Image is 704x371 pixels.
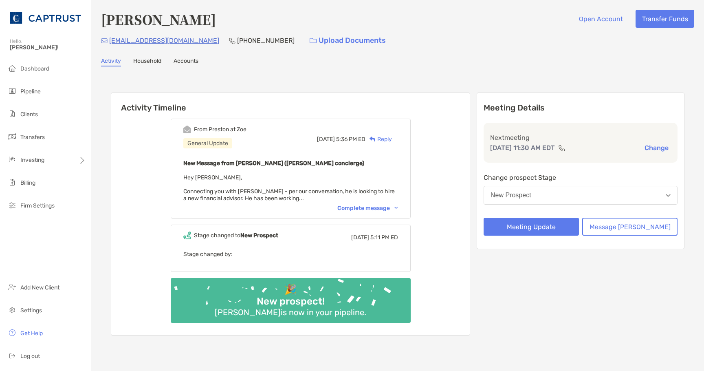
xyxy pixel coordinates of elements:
div: New prospect! [253,296,328,307]
img: dashboard icon [7,63,17,73]
img: Confetti [171,278,411,316]
img: communication type [558,145,565,151]
img: Event icon [183,232,191,239]
span: Transfers [20,134,45,141]
a: Upload Documents [304,32,391,49]
p: [PHONE_NUMBER] [237,35,295,46]
button: Transfer Funds [636,10,694,28]
span: Dashboard [20,65,49,72]
img: Chevron icon [394,207,398,209]
span: Billing [20,179,35,186]
span: Hey [PERSON_NAME], Connecting you with [PERSON_NAME] - per our conversation, he is looking to hir... [183,174,395,202]
div: New Prospect [491,192,531,199]
span: Pipeline [20,88,41,95]
img: settings icon [7,305,17,315]
img: logout icon [7,351,17,360]
button: Open Account [572,10,629,28]
img: Event icon [183,126,191,133]
a: Household [133,57,161,66]
img: add_new_client icon [7,282,17,292]
h4: [PERSON_NAME] [101,10,216,29]
img: pipeline icon [7,86,17,96]
span: Clients [20,111,38,118]
img: firm-settings icon [7,200,17,210]
div: General Update [183,138,232,148]
a: Accounts [174,57,198,66]
div: Complete message [337,205,398,212]
span: [DATE] [351,234,369,241]
span: [DATE] [317,136,335,143]
p: Next meeting [490,132,671,143]
b: New Prospect [240,232,278,239]
div: [PERSON_NAME] is now in your pipeline. [211,307,370,317]
span: 5:11 PM ED [370,234,398,241]
img: get-help icon [7,328,17,338]
img: billing icon [7,177,17,187]
span: [PERSON_NAME]! [10,44,86,51]
span: Firm Settings [20,202,55,209]
img: CAPTRUST Logo [10,3,81,33]
span: 5:36 PM ED [336,136,365,143]
img: Open dropdown arrow [666,194,671,197]
div: 🎉 [281,284,300,296]
div: From Preston at Zoe [194,126,246,133]
span: Add New Client [20,284,59,291]
p: [EMAIL_ADDRESS][DOMAIN_NAME] [109,35,219,46]
img: button icon [310,38,317,44]
span: Log out [20,353,40,360]
button: New Prospect [484,186,678,205]
p: [DATE] 11:30 AM EDT [490,143,555,153]
button: Message [PERSON_NAME] [582,218,678,236]
b: New Message from [PERSON_NAME] ([PERSON_NAME] concierge) [183,160,364,167]
button: Change [642,144,671,152]
p: Meeting Details [484,103,678,113]
a: Activity [101,57,121,66]
img: Phone Icon [229,38,235,44]
img: Email Icon [101,38,108,43]
span: Get Help [20,330,43,337]
span: Settings [20,307,42,314]
p: Change prospect Stage [484,172,678,183]
img: investing icon [7,155,17,164]
div: Reply [365,135,392,144]
p: Stage changed by: [183,249,398,259]
span: Investing [20,157,44,163]
div: Stage changed to [194,232,278,239]
img: clients icon [7,109,17,119]
button: Meeting Update [484,218,579,236]
img: transfers icon [7,132,17,141]
h6: Activity Timeline [111,93,470,113]
img: Reply icon [370,137,376,142]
